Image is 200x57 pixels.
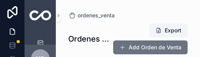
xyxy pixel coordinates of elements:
div: scrollable content [25,31,56,45]
button: Add Orden de Venta [113,40,188,54]
span: ordenes_venta [78,12,115,19]
img: App logo [29,10,51,20]
a: ordenes_venta [68,12,115,19]
h1: Ordenes de Venta [68,34,109,44]
button: Export [149,23,188,37]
